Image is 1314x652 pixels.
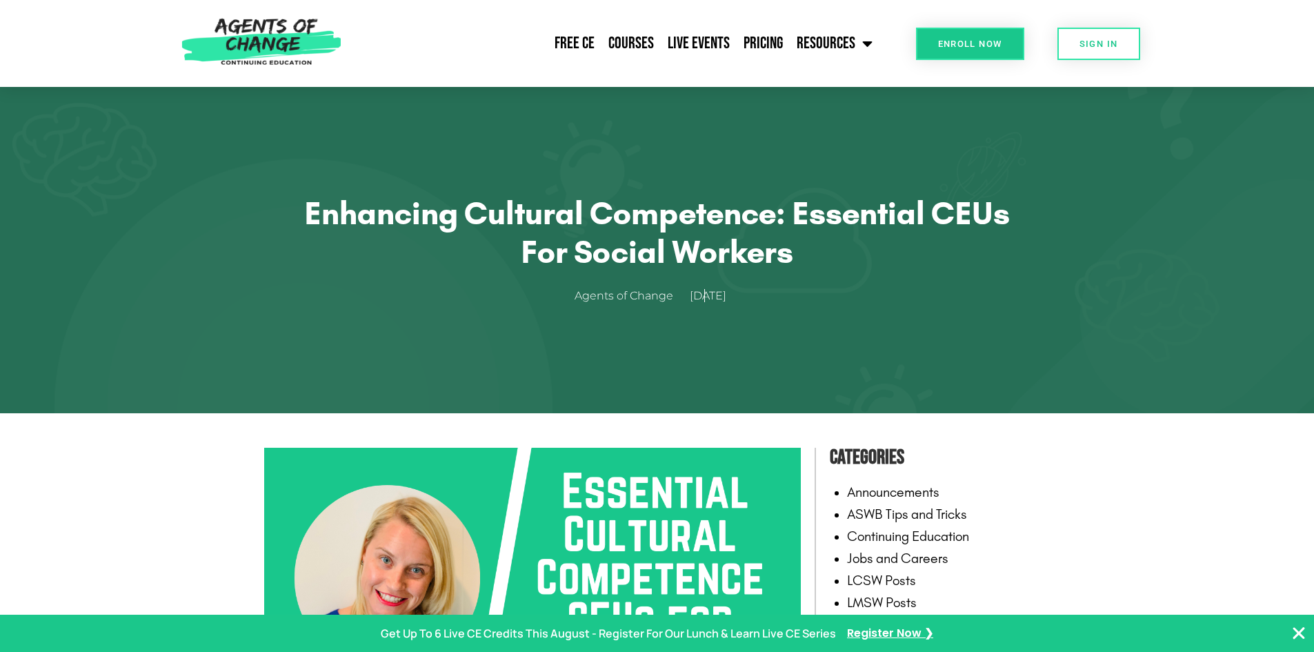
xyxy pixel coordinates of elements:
a: Agents of Change [575,286,687,306]
a: Jobs and Careers [847,550,948,566]
span: Agents of Change [575,286,673,306]
nav: Menu [348,26,879,61]
a: Register Now ❯ [847,624,933,644]
p: Get Up To 6 Live CE Credits This August - Register For Our Lunch & Learn Live CE Series [381,624,836,644]
a: SIGN IN [1057,28,1140,60]
a: Announcements [847,484,939,500]
a: Courses [601,26,661,61]
a: LMSW Posts [847,594,917,611]
a: Enroll Now [916,28,1024,60]
h4: Categories [830,441,1051,474]
a: Resources [790,26,879,61]
span: Enroll Now [938,39,1002,48]
button: Close Banner [1291,625,1307,642]
a: ASWB Tips and Tricks [847,506,967,522]
time: [DATE] [690,289,726,302]
h1: Enhancing Cultural Competence: Essential CEUs for Social Workers [299,194,1016,272]
a: Pricing [737,26,790,61]
a: Live Events [661,26,737,61]
span: SIGN IN [1079,39,1118,48]
a: Free CE [548,26,601,61]
a: Continuing Education [847,528,969,544]
a: LCSW Posts [847,572,916,589]
a: [DATE] [690,286,740,306]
